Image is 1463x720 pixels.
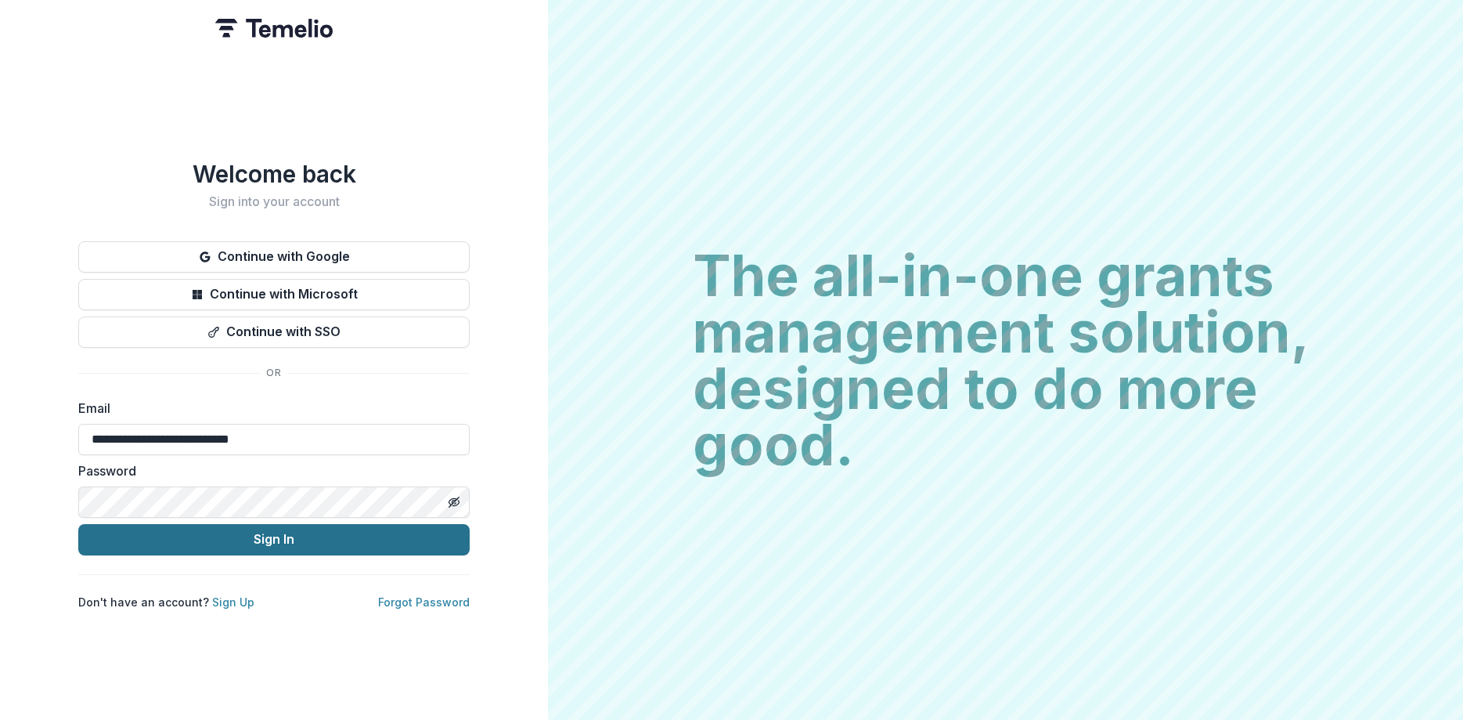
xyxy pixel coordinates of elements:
button: Toggle password visibility [441,490,467,515]
p: Don't have an account? [78,594,254,610]
a: Sign Up [212,595,254,609]
h2: Sign into your account [78,194,470,209]
button: Continue with Microsoft [78,279,470,310]
label: Password [78,461,460,480]
button: Continue with SSO [78,317,470,348]
label: Email [78,399,460,418]
h1: Welcome back [78,160,470,188]
button: Continue with Google [78,241,470,273]
img: Temelio [215,19,333,38]
a: Forgot Password [378,595,470,609]
button: Sign In [78,524,470,555]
